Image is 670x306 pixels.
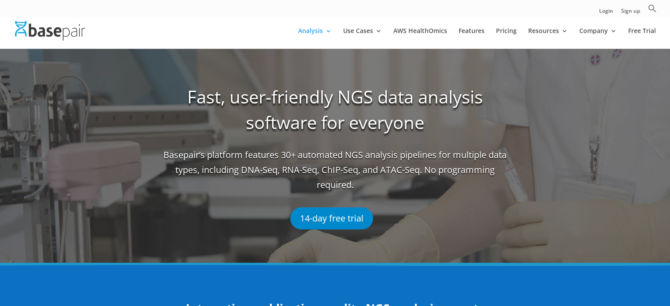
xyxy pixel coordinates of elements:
[163,84,507,147] h1: Fast, user-friendly NGS data analysis software for everyone
[599,8,613,18] a: Login
[393,28,447,48] a: AWS HealthOmics
[290,207,373,229] a: 14-day free trial
[459,28,485,48] a: Features
[628,28,656,48] a: Free Trial
[579,28,617,48] a: Company
[621,8,640,18] a: Sign up
[496,28,517,48] a: Pricing
[528,28,568,48] a: Resources
[343,28,382,48] a: Use Cases
[298,28,332,48] a: Analysis
[648,4,657,13] svg: Search
[648,4,657,18] a: Search Icon Link
[163,147,507,199] span: Basepair’s platform features 30+ automated NGS analysis pipelines for multiple data types, includ...
[15,21,85,40] img: Basepair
